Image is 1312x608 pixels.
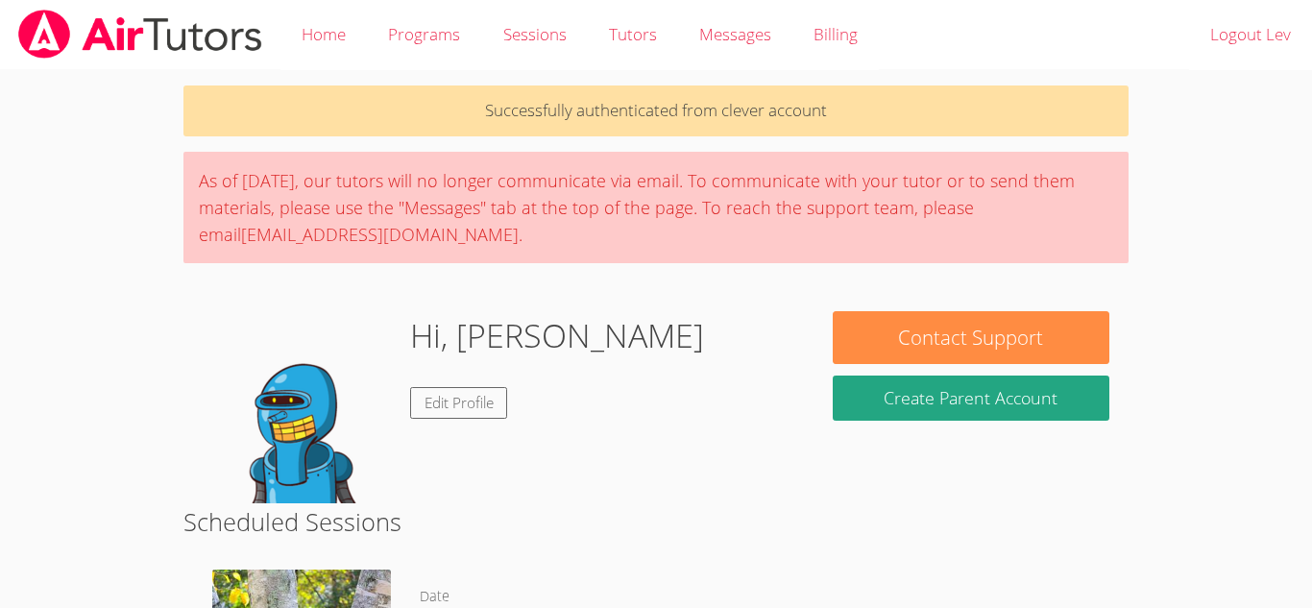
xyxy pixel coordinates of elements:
div: As of [DATE], our tutors will no longer communicate via email. To communicate with your tutor or ... [183,152,1129,263]
a: Edit Profile [410,387,508,419]
img: default.png [203,311,395,503]
button: Contact Support [833,311,1109,364]
span: Messages [699,23,771,45]
h1: Hi, [PERSON_NAME] [410,311,704,360]
img: airtutors_banner-c4298cdbf04f3fff15de1276eac7730deb9818008684d7c2e4769d2f7ddbe033.png [16,10,264,59]
button: Create Parent Account [833,376,1109,421]
h2: Scheduled Sessions [183,503,1129,540]
p: Successfully authenticated from clever account [183,85,1129,136]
